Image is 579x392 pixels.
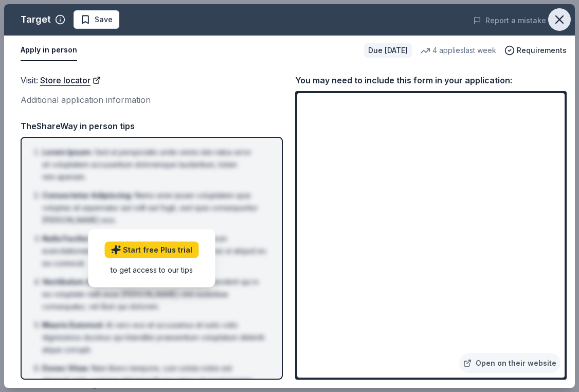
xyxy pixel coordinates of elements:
div: Target [21,11,51,28]
span: Lorem Ipsum : [42,148,93,156]
span: Donec Vitae : [42,364,89,372]
div: Visit : [21,74,283,87]
li: Ut enim ad minima veniam, quis nostrum exercitationem ullam corporis suscipit laboriosam, nisi ut... [42,233,267,270]
li: Sed ut perspiciatis unde omnis iste natus error sit voluptatem accusantium doloremque laudantium,... [42,146,267,183]
span: Mauris Euismod : [42,320,104,329]
span: Save [95,13,113,26]
button: Apply in person [21,40,77,61]
div: You may need to include this form in your application: [295,74,567,87]
button: Report a mistake [473,14,546,27]
button: Requirements [504,44,567,57]
span: Vestibulum Ante : [42,277,106,286]
span: Requirements [517,44,567,57]
a: Open on their website [459,353,560,373]
li: Quis autem vel eum iure reprehenderit qui in ea voluptate velit esse [PERSON_NAME] nihil molestia... [42,276,267,313]
span: Consectetur Adipiscing : [42,191,133,200]
a: Start free Plus trial [104,242,198,258]
div: TheShareWay in person tips [21,119,283,133]
span: Nulla Facilisi : [42,234,91,243]
div: 4 applies last week [420,44,496,57]
a: Store locator [40,74,101,87]
li: At vero eos et accusamus et iusto odio dignissimos ducimus qui blanditiis praesentium voluptatum ... [42,319,267,356]
div: Due [DATE] [364,43,412,58]
div: to get access to our tips [104,264,198,275]
div: Additional application information [21,93,283,106]
button: Save [74,10,119,29]
li: Nemo enim ipsam voluptatem quia voluptas sit aspernatur aut odit aut fugit, sed quia consequuntur... [42,189,267,226]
